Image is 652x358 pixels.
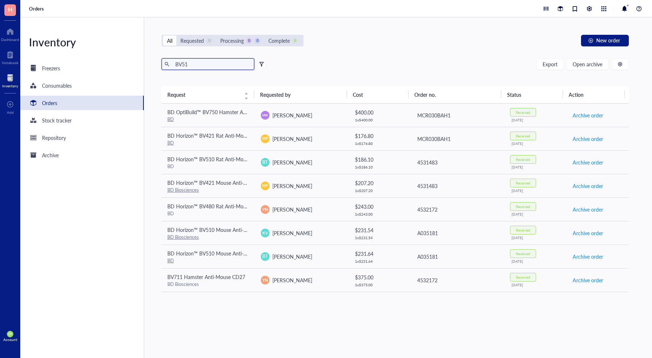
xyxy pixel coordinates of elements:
td: MCR030BAH1 [411,104,504,127]
div: segmented control [162,35,304,46]
th: Request [162,86,254,103]
td: A035181 [411,221,504,245]
div: Stock tracker [42,116,72,124]
a: Dashboard [1,26,19,42]
a: Stock tracker [20,113,144,128]
div: MCR030BAH1 [417,111,498,119]
button: Archive order [572,133,603,145]
div: Repository [42,134,66,142]
a: Notebook [2,49,18,65]
div: [DATE] [511,118,561,122]
span: H [8,5,12,14]
span: [PERSON_NAME] [272,206,312,213]
td: 4532172 [411,268,504,292]
span: BD Horizon™ BV510 Mouse Anti-Human CD279 (PD-1) [167,226,293,233]
span: Archive order [573,205,603,213]
button: Archive order [572,251,603,262]
button: Archive order [572,109,603,121]
td: A035181 [411,245,504,268]
div: [DATE] [511,236,561,240]
button: Archive order [572,227,603,239]
a: BD Biosciences [167,186,199,193]
div: 4532172 [417,276,498,284]
div: 0 [206,38,212,44]
div: Received [516,204,530,209]
div: Freezers [42,64,60,72]
div: 1 x $ 176.80 [355,141,405,146]
th: Order no. [409,86,501,103]
a: Orders [20,96,144,110]
div: [DATE] [511,188,561,193]
div: BD [167,210,249,217]
a: BD [167,116,174,122]
span: Export [543,61,557,67]
span: Archive order [573,158,603,166]
span: [PERSON_NAME] [272,276,312,284]
a: BD [167,139,174,146]
span: Archive order [573,229,603,237]
span: BD OptiBuild™ BV750 Hamster Anti-Mouse CD49b (Integrin α2 chain) [167,108,326,116]
span: BV711 Hamster Anti-Mouse CD27 [167,273,245,280]
div: Account [3,337,17,342]
span: MW [262,113,268,117]
span: [PERSON_NAME] [272,159,312,166]
div: 1 x $ 231.64 [355,259,405,263]
div: 1 x $ 207.20 [355,188,405,193]
div: A035181 [417,253,498,261]
div: 4531483 [417,182,498,190]
span: [PERSON_NAME] [272,112,312,119]
div: 1 x $ 400.00 [355,118,405,122]
div: Orders [42,99,57,107]
div: Archive [42,151,59,159]
div: [DATE] [511,141,561,146]
span: [PERSON_NAME] [272,253,312,260]
button: Archive order [572,180,603,192]
a: Freezers [20,61,144,75]
span: YN [262,206,268,212]
span: KV [262,230,268,236]
div: BD [167,163,249,170]
span: BT [262,253,268,260]
th: Action [563,86,625,103]
div: Received [516,181,530,185]
a: Inventory [2,72,18,88]
div: All [167,37,172,45]
a: BD [167,257,174,264]
span: Open archive [573,61,602,67]
button: Archive order [572,204,603,215]
div: 0 [254,38,260,44]
div: $ 176.80 [355,132,405,140]
span: EP [8,332,12,336]
span: [PERSON_NAME] [272,229,312,237]
button: Export [536,58,564,70]
span: YN [262,277,268,283]
th: Requested by [254,86,347,103]
span: Archive order [573,111,603,119]
span: BD Horizon™ BV421 Mouse Anti-TCF-7/TCF-1 [167,179,273,186]
input: Find orders in table [172,59,251,70]
div: Received [516,157,530,162]
div: Complete [268,37,290,45]
span: Archive order [573,182,603,190]
td: 4532172 [411,197,504,221]
div: 1 x $ 186.10 [355,165,405,169]
div: Received [516,110,530,115]
a: Orders [29,5,45,12]
div: [DATE] [511,283,561,287]
span: Archive order [573,253,603,261]
div: $ 231.64 [355,250,405,258]
th: Status [501,86,563,103]
div: Dashboard [1,37,19,42]
span: New order [596,37,620,43]
div: Requested [180,37,204,45]
div: Received [516,134,530,138]
div: 4532172 [417,205,498,213]
div: Inventory [20,35,144,49]
button: Archive order [572,274,603,286]
span: BD Horizon™ BV510 Mouse Anti-Human CD279 (PD-1) EH12.1 (also known as EH12) 50 Tests RUO [167,250,394,257]
div: BD Biosciences [167,281,249,287]
div: 4531483 [417,158,498,166]
th: Cost [347,86,409,103]
a: Repository [20,130,144,145]
span: Request [167,91,240,99]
